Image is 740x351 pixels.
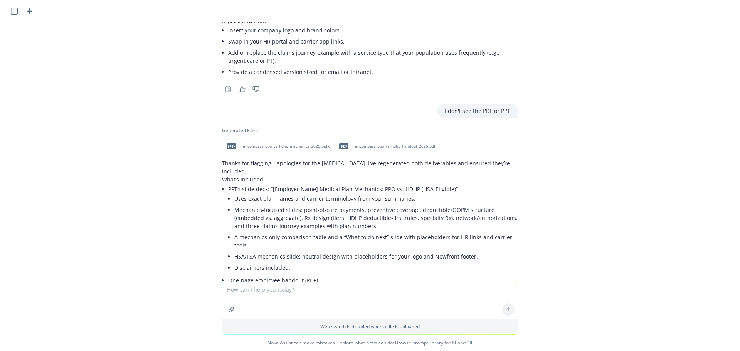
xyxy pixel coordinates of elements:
li: Swap in your HR portal and carrier app links. [228,36,518,47]
li: A mechanics-only comparison table and a “What to do next” slide with placeholders for HR links an... [234,232,518,251]
span: Nova Assist can make mistakes. Explore what Nova can do: Browse prompt library for and [3,335,737,351]
div: pdfencompass_ppo_vs_hdhp_handout_2025.pdf [334,137,437,156]
span: pptx [227,143,236,149]
p: One-page employee handout (PDF) [228,276,518,284]
span: pdf [339,143,348,149]
li: Insert your company logo and brand colors. [228,25,518,36]
a: BI [452,339,456,346]
a: TR [467,339,473,346]
p: Web search is disabled when a file is uploaded [227,323,513,330]
div: Generated Files: [222,127,518,134]
li: Uses exact plan names and carrier terminology from your summaries. [234,193,518,204]
p: PPTX slide deck: “[Employer Name] Medical Plan Mechanics: PPO vs. HDHP (HSA-Eligible)” [228,185,518,193]
li: Disclaimers included. [234,262,518,273]
span: encompass_ppo_vs_hdhp_mechanics_2025.pptx [243,144,330,149]
li: Provide a condensed version sized for email or intranet. [228,66,518,77]
li: Add or replace the claims journey example with a service type that your population uses frequentl... [228,47,518,66]
li: Mechanics-focused slides: point-of-care payments, preventive coverage, deductible/OOPM structure ... [234,204,518,232]
p: I don't see the PDF or PPT [445,107,510,115]
div: pptxencompass_ppo_vs_hdhp_mechanics_2025.pptx [222,137,331,156]
li: HSA/FSA mechanics slide; neutral design with placeholders for your logo and Newfront footer. [234,251,518,262]
p: What’s included [222,175,518,183]
button: Thumbs down [250,84,262,94]
span: encompass_ppo_vs_hdhp_handout_2025.pdf [355,144,435,149]
p: Thanks for flagging—apologies for the [MEDICAL_DATA]. I’ve regenerated both deliverables and ensu... [222,159,518,175]
svg: Copy to clipboard [225,86,232,92]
